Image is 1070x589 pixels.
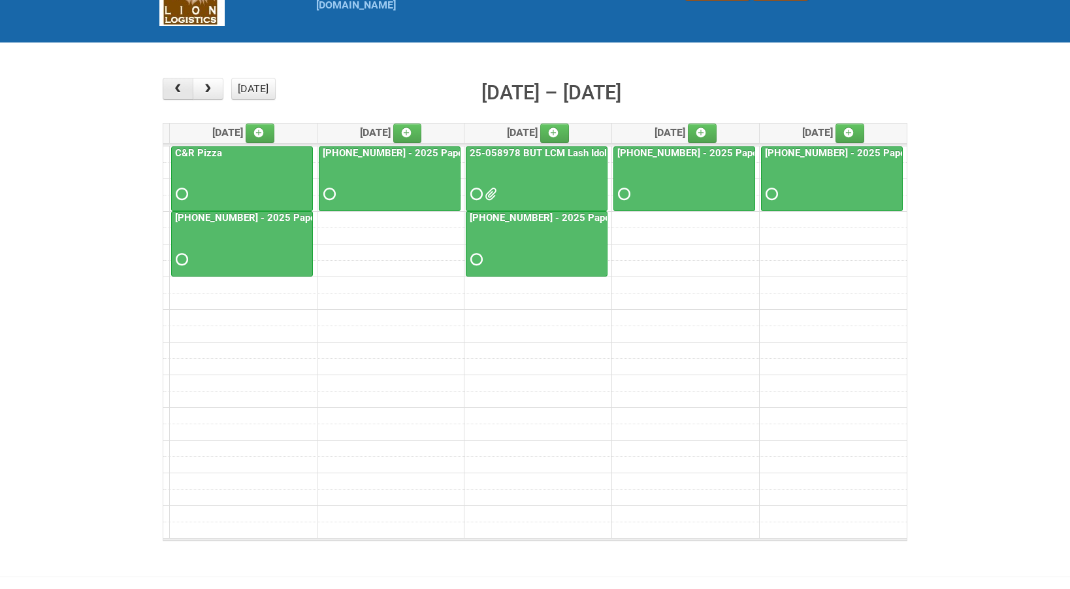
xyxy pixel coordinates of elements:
a: 25-058978 BUT LCM Lash Idole US / Retest [467,147,668,159]
h2: [DATE] – [DATE] [481,78,621,108]
a: Add an event [393,124,422,143]
span: [DATE] [360,126,422,139]
span: Requested [470,255,479,264]
span: Requested [176,255,185,264]
span: [DATE] [507,126,569,139]
span: Requested [766,190,775,199]
a: [PHONE_NUMBER] - 2025 Paper Towel Landscape - Packing Day [320,147,611,159]
a: [PHONE_NUMBER] - 2025 Paper Towel Landscape - Packing Day [615,147,905,159]
a: Add an event [246,124,274,143]
span: [DATE] [655,126,717,139]
a: [PHONE_NUMBER] - 2025 Paper Towel Landscape - Packing Day [762,147,1053,159]
a: [PHONE_NUMBER] - 2025 Paper Towel Landscape - Packing Day [171,211,313,277]
a: Add an event [835,124,864,143]
a: [PHONE_NUMBER] - 2025 Paper Towel Landscape - Packing Day [761,146,903,212]
span: Requested [618,190,627,199]
a: [PHONE_NUMBER] - 2025 Paper Towel Landscape - Packing Day [319,146,461,212]
span: Requested [176,190,185,199]
span: Requested [323,190,332,199]
a: [PHONE_NUMBER] - 2025 Paper Towel Landscape - Packing Day [172,212,463,224]
a: Add an event [688,124,717,143]
button: [DATE] [231,78,276,100]
a: C&R Pizza [171,146,313,212]
a: Add an event [540,124,569,143]
span: Requested [470,190,479,199]
span: MDN (4) 25-058978-01-08.xlsx MDN (2) 25-058978-01-08.xlsx LPF 25-058978-01-08.xlsx CELL 1.pdf CEL... [485,190,494,199]
a: 25-058978 BUT LCM Lash Idole US / Retest [466,146,608,212]
a: C&R Pizza [172,147,225,159]
a: [PHONE_NUMBER] - 2025 Paper Towel Landscape - Packing Day [613,146,755,212]
a: [PHONE_NUMBER] - 2025 Paper Towel Landscape - Packing Day [466,211,608,277]
span: [DATE] [212,126,274,139]
span: [DATE] [802,126,864,139]
a: [PHONE_NUMBER] - 2025 Paper Towel Landscape - Packing Day [467,212,758,224]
